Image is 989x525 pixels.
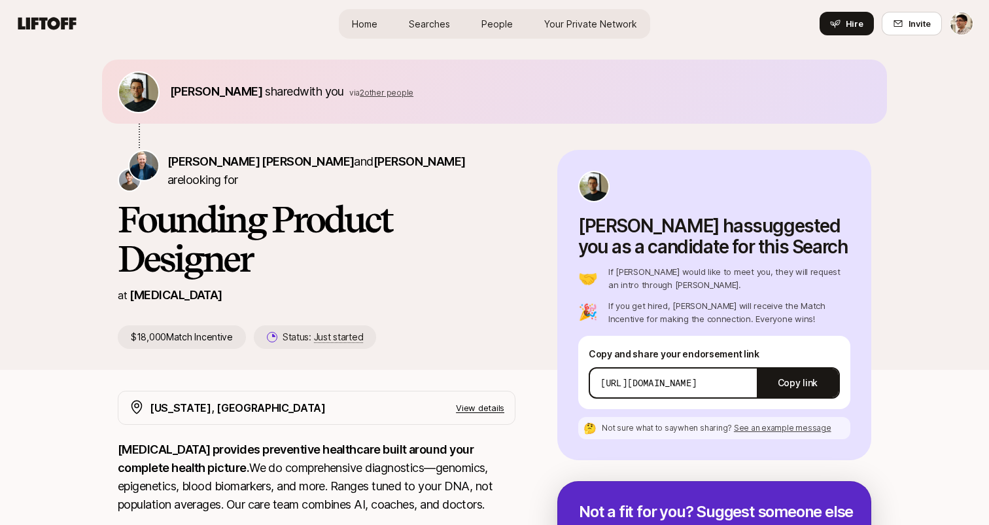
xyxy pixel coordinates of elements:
[341,12,388,36] a: Home
[119,170,140,190] img: David Deng
[118,287,127,304] p: at
[882,12,942,35] button: Invite
[360,88,413,98] span: 2 other people
[534,12,648,36] a: Your Private Network
[600,376,697,389] p: [URL][DOMAIN_NAME]
[119,73,158,112] img: f0936900_d56c_467f_af31_1b3fd38f9a79.jpg
[578,304,598,320] p: 🎉
[398,12,460,36] a: Searches
[167,154,354,168] span: [PERSON_NAME] [PERSON_NAME]
[130,286,222,304] p: [MEDICAL_DATA]
[846,17,863,30] span: Hire
[471,12,523,36] a: People
[608,299,850,325] p: If you get hired, [PERSON_NAME] will receive the Match Incentive for making the connection. Every...
[118,200,515,278] h1: Founding Product Designer
[150,399,326,416] p: [US_STATE], [GEOGRAPHIC_DATA]
[170,82,413,101] p: shared
[820,12,874,35] button: Hire
[167,153,515,189] p: are looking for
[544,17,637,31] span: Your Private Network
[456,401,504,414] p: View details
[349,88,360,98] span: via
[950,12,973,35] img: Kunal Bhatia
[130,151,158,180] img: Sagan Schultz
[283,329,363,345] p: Status:
[118,325,246,349] p: $18,000 Match Incentive
[734,423,831,433] span: See an example message
[170,84,262,98] span: [PERSON_NAME]
[314,331,364,343] span: Just started
[409,17,450,31] span: Searches
[300,84,344,98] span: with you
[481,17,513,31] span: People
[578,215,850,257] p: [PERSON_NAME] has suggested you as a candidate for this Search
[602,422,831,434] p: Not sure what to say when sharing ?
[578,270,598,286] p: 🤝
[579,503,850,521] p: Not a fit for you? Suggest someone else
[580,172,608,201] img: f0936900_d56c_467f_af31_1b3fd38f9a79.jpg
[118,441,515,514] p: We do comprehensive diagnostics—genomics, epigenetics, blood biomarkers, and more. Ranges tuned t...
[757,365,839,401] button: Copy link
[373,154,466,168] span: [PERSON_NAME]
[608,265,850,291] p: If [PERSON_NAME] would like to meet you, they will request an intro through [PERSON_NAME].
[118,443,476,475] strong: [MEDICAL_DATA] provides preventive healthcare built around your complete health picture.
[352,17,377,31] span: Home
[583,423,597,433] p: 🤔
[354,154,465,168] span: and
[589,346,840,362] p: Copy and share your endorsement link
[909,17,931,30] span: Invite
